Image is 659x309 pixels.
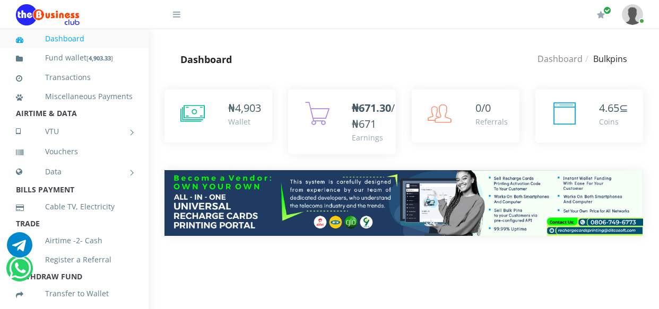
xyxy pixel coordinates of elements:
strong: Dashboard [180,53,232,66]
b: 4,903.33 [89,54,111,62]
img: Logo [16,4,80,25]
img: User [622,4,643,25]
a: ₦671.30/₦671 Earnings [288,90,396,154]
li: Bulkpins [583,52,627,65]
a: Vouchers [16,139,133,164]
a: Chat for support [9,263,31,281]
a: Miscellaneous Payments [16,84,133,109]
span: 4.65 [599,101,619,115]
span: 4,903 [235,101,261,115]
div: Earnings [352,132,395,143]
a: Register a Referral [16,248,133,272]
a: VTU [16,118,133,145]
span: /₦671 [352,101,395,131]
a: Data [16,158,133,185]
i: Renew/Upgrade Subscription [597,11,605,19]
a: Airtime -2- Cash [16,228,133,253]
b: ₦671.30 [352,101,391,115]
a: Fund wallet[4,903.33] [16,46,133,70]
a: Dashboard [537,53,583,65]
small: [ ] [86,54,113,62]
a: Cable TV, Electricity [16,195,133,219]
div: Coins [599,116,628,127]
a: Transactions [16,65,133,90]
a: ₦4,903 Wallet [164,90,272,143]
a: 0/0 Referrals [412,90,519,143]
div: Wallet [228,116,261,127]
div: ₦ [228,100,261,116]
a: Chat for support [7,240,32,258]
div: Referrals [475,116,508,127]
span: 0/0 [475,101,491,115]
img: multitenant_rcp.png [164,170,643,236]
a: Dashboard [16,27,133,51]
a: Transfer to Wallet [16,281,133,306]
span: Renew/Upgrade Subscription [603,6,611,14]
div: ⊆ [599,100,628,116]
